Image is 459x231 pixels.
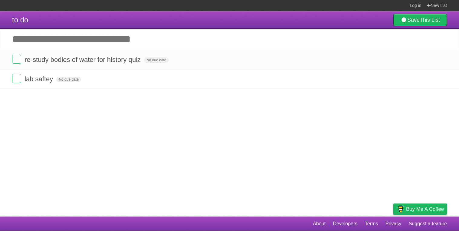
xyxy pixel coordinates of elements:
label: Done [12,55,21,64]
span: re-study bodies of water for history quiz [25,56,142,63]
a: About [313,218,326,229]
span: No due date [56,77,81,82]
img: Buy me a coffee [396,204,405,214]
b: This List [420,17,440,23]
a: Developers [333,218,357,229]
span: lab saftey [25,75,54,83]
a: Suggest a feature [409,218,447,229]
span: Buy me a coffee [406,204,444,214]
span: to do [12,16,28,24]
a: SaveThis List [393,14,447,26]
span: No due date [144,57,169,63]
label: Done [12,74,21,83]
a: Terms [365,218,378,229]
a: Buy me a coffee [393,204,447,215]
a: Privacy [385,218,401,229]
